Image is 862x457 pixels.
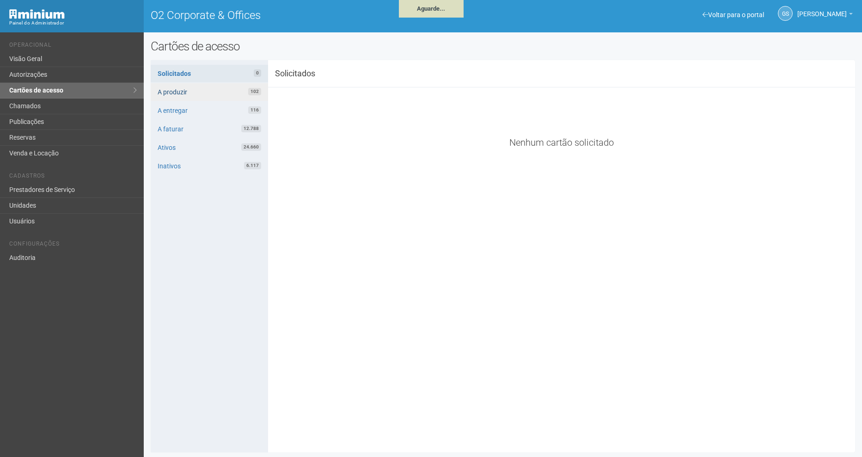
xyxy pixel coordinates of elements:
[509,137,614,148] span: Nenhum cartão solicitado
[9,241,137,250] li: Configurações
[248,88,261,95] span: 102
[151,102,268,119] a: A entregar116
[268,69,366,78] h3: Solicitados
[241,143,261,151] span: 24.660
[254,69,261,77] span: 0
[151,65,268,82] a: Solicitados0
[9,42,137,51] li: Operacional
[797,1,847,18] span: Gabriela Souza
[151,39,855,53] h2: Cartões de acesso
[778,6,793,21] a: GS
[151,139,268,156] a: Ativos24.660
[9,173,137,182] li: Cadastros
[9,9,65,19] img: Minium
[797,12,853,19] a: [PERSON_NAME]
[151,120,268,138] a: A faturar12.788
[703,11,764,19] a: Voltar para o portal
[151,157,268,175] a: Inativos6.117
[241,125,261,132] span: 12.788
[244,162,261,169] span: 6.117
[151,83,268,101] a: A produzir102
[151,9,496,21] h1: O2 Corporate & Offices
[9,19,137,27] div: Painel do Administrador
[248,106,261,114] span: 116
